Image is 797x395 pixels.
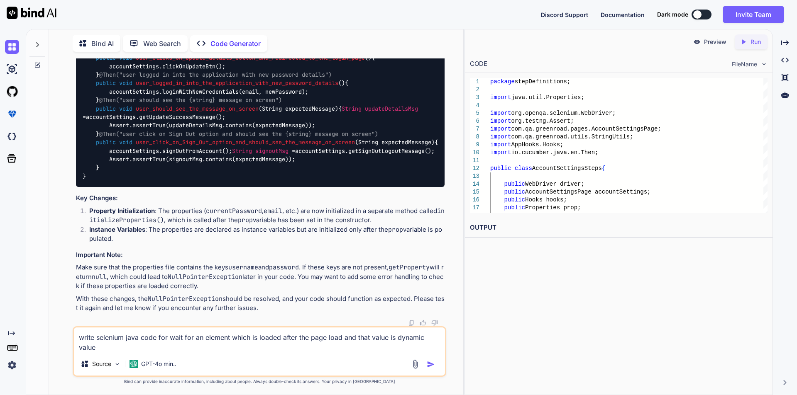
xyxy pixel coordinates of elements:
img: preview [693,38,701,46]
span: public [96,54,116,62]
code: email [264,207,282,215]
img: icon [427,360,435,368]
span: public [504,189,525,195]
span: public [504,196,525,203]
span: @Then("user should see the {string} message on screen") [99,97,282,104]
span: String [342,105,362,112]
img: darkCloudIdeIcon [5,129,19,143]
div: 14 [470,180,479,188]
span: package [490,78,515,85]
div: 4 [470,102,479,109]
code: null [92,273,107,281]
span: signoutMsg [255,147,288,155]
li: : The properties ( , , etc.) are now initialized in a separate method called , which is called af... [83,206,445,225]
div: 5 [470,109,479,117]
span: org.openqa.selenium.WebDriver; [511,110,616,116]
h2: OUTPUT [465,218,773,237]
span: void [119,80,132,87]
code: getProperty [389,263,430,271]
span: public [504,181,525,187]
h3: Key Changes: [76,194,445,203]
span: import [490,118,511,124]
code: password [269,263,299,271]
h3: Important Note: [76,250,445,260]
span: updateDetailsMsg [365,105,418,112]
span: user_should_see_the_message_on_screen [136,105,259,112]
div: 17 [470,204,479,212]
img: attachment [411,359,420,369]
div: CODE [470,59,487,69]
span: void [119,54,132,62]
img: githubLight [5,85,19,99]
strong: Instance Variables [89,225,145,233]
span: (String expectedMessage) [355,139,435,146]
span: import [490,94,511,101]
span: stepDefinitions; [514,78,570,85]
div: 15 [470,188,479,196]
div: 7 [470,125,479,133]
img: chat [5,40,19,54]
div: 8 [470,133,479,141]
img: GPT-4o mini [130,360,138,368]
span: public [504,204,525,211]
div: 1 [470,78,479,86]
span: public [96,80,116,87]
span: io.cucumber.java.en.Then; [511,149,598,156]
code: initializeProperties() [89,207,445,225]
p: With these changes, the should be resolved, and your code should function as expected. Please tes... [76,294,445,313]
textarea: write selenium java code for wait for an element which is loaded after the page load and that val... [74,327,445,352]
p: Preview [704,38,726,46]
span: AccountSettingsSteps [532,165,601,172]
p: GPT-4o min.. [141,360,176,368]
button: Documentation [601,10,645,19]
span: @Then("user click on Sign Out option and should see the {string} message on screen") [99,130,378,138]
div: 18 [470,212,479,220]
span: public [96,139,116,146]
span: import [490,141,511,148]
p: Bind AI [91,39,114,48]
span: user_click_on_Sign_Out_option_and_should_see_the_message_on_screen [136,139,355,146]
span: Discord Support [541,11,588,18]
img: chevron down [760,61,768,68]
button: Invite Team [723,6,784,23]
p: Code Generator [210,39,261,48]
div: 16 [470,196,479,204]
div: 2 [470,86,479,94]
span: java.util.Properties; [511,94,584,101]
img: dislike [431,320,438,326]
p: Source [92,360,111,368]
span: = [83,113,86,121]
div: 6 [470,117,479,125]
code: prop [238,216,253,224]
span: { [602,165,605,172]
code: currentPassword [206,207,262,215]
span: import [490,110,511,116]
img: ai-studio [5,62,19,76]
code: username [228,263,258,271]
code: NullPointerException [148,295,222,303]
span: import [490,149,511,156]
code: prop [388,225,403,234]
span: class [514,165,532,172]
li: : The properties are declared as instance variables but are initialized only after the variable i... [83,225,445,244]
img: premium [5,107,19,121]
span: void [119,105,132,112]
span: Dark mode [657,10,688,19]
span: com.qa.greenroad.utils.StringUtils; [511,133,633,140]
span: () [365,54,372,62]
p: Make sure that the properties file contains the keys and . If these keys are not present, will re... [76,263,445,291]
span: (String expectedMessage) [259,105,338,112]
span: user_logged_in_into_the_application_with_new_password_details [136,80,338,87]
div: 13 [470,172,479,180]
span: com.qa.greenroad.pages.AccountSettingsPage; [511,126,661,132]
span: FileName [732,60,757,68]
span: WebDriver driver; [525,181,584,187]
span: import [490,126,511,132]
div: 3 [470,94,479,102]
div: 12 [470,165,479,172]
span: org.testng.Assert; [511,118,574,124]
img: settings [5,358,19,372]
p: Run [751,38,761,46]
img: Pick Models [114,361,121,368]
span: () [338,80,345,87]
